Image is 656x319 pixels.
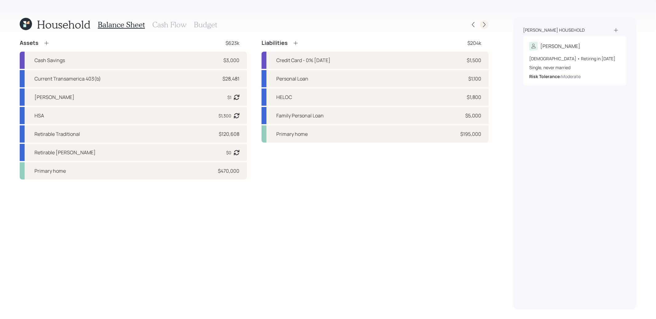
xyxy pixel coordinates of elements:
div: $204k [467,39,481,47]
div: [PERSON_NAME] [34,93,74,101]
div: $3,000 [223,57,239,64]
div: $5,000 [465,112,481,119]
h3: Budget [194,20,217,29]
div: HELOC [276,93,292,101]
div: [PERSON_NAME] household [523,27,585,33]
div: [DEMOGRAPHIC_DATA] • Retiring in [DATE] [529,55,620,62]
div: $1,500 [467,57,481,64]
div: $28,481 [222,75,239,82]
h3: Balance Sheet [98,20,145,29]
div: $195,000 [460,130,481,138]
div: $0 [226,149,231,156]
div: Cash Savings [34,57,65,64]
div: $1,300 [218,112,231,119]
div: $1,100 [468,75,481,82]
div: Primary home [276,130,308,138]
h3: Cash Flow [152,20,186,29]
div: [PERSON_NAME] [540,42,580,50]
div: $1,800 [467,93,481,101]
div: Single, never married [529,64,620,71]
div: $1 [227,94,231,100]
div: Credit Card - 0% [DATE] [276,57,330,64]
div: Retirable [PERSON_NAME] [34,149,96,156]
div: Moderate [561,73,581,80]
div: $470,000 [218,167,239,175]
b: Risk Tolerance: [529,73,561,79]
div: $120,608 [219,130,239,138]
div: HSA [34,112,44,119]
div: Personal Loan [276,75,308,82]
div: $623k [226,39,239,47]
div: Current Transamerica 403(b) [34,75,101,82]
h1: Household [37,18,90,31]
div: Retirable Traditional [34,130,80,138]
h4: Assets [20,40,38,46]
div: Family Personal Loan [276,112,324,119]
div: Primary home [34,167,66,175]
h4: Liabilities [262,40,288,46]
